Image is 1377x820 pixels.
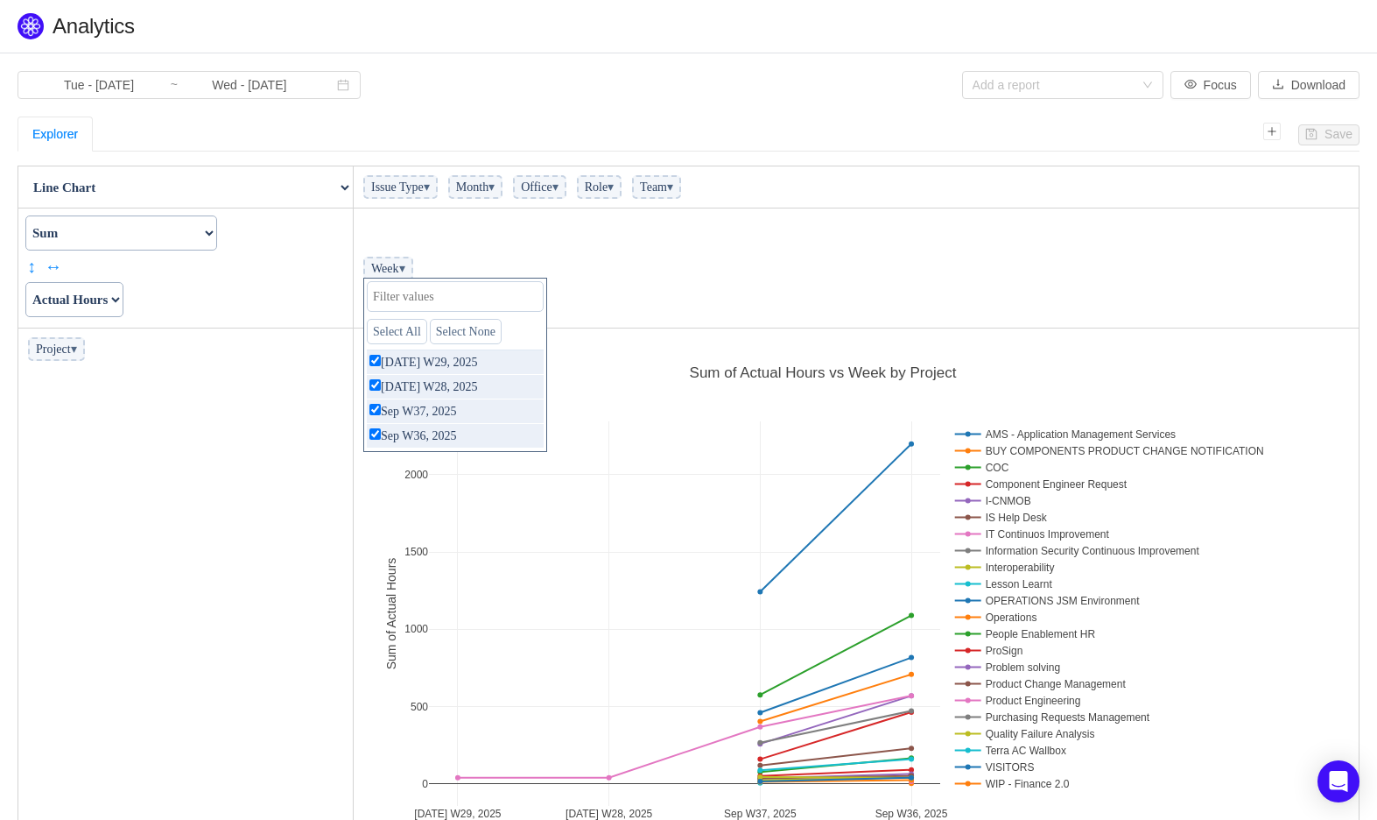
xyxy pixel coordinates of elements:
[608,180,614,194] span: ▾
[399,262,405,275] span: ▾
[71,343,77,356] span: ▾
[448,175,502,199] span: Month
[367,350,544,374] p: [DATE] W29, 2025
[367,375,544,399] p: [DATE] W28, 2025
[18,13,44,39] img: Quantify
[424,180,430,194] span: ▾
[577,175,622,199] span: Role
[1298,124,1359,145] button: icon: saveSave
[367,399,544,423] p: Sep W37, 2025
[363,175,438,199] span: Issue Type
[1263,123,1281,140] i: icon: plus
[32,117,78,151] div: Explorer
[367,424,544,448] p: Sep W36, 2025
[367,281,544,312] input: Filter values
[667,180,673,194] span: ▾
[632,175,681,199] span: Team
[488,180,495,194] span: ▾
[28,337,85,361] span: Project
[179,75,320,95] input: End date
[1170,71,1251,99] button: icon: eyeFocus
[337,79,349,91] i: icon: calendar
[45,253,58,279] a: ↔
[513,175,566,199] span: Office
[363,257,413,280] span: Week
[28,75,170,95] input: Start date
[430,319,502,344] a: Select None
[27,253,40,279] a: ↕
[973,76,1134,94] div: Add a report
[1142,80,1153,92] i: icon: down
[1317,760,1359,802] div: Open Intercom Messenger
[1258,71,1359,99] button: icon: downloadDownload
[552,180,559,194] span: ▾
[53,14,135,38] span: Analytics
[367,319,427,344] a: Select All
